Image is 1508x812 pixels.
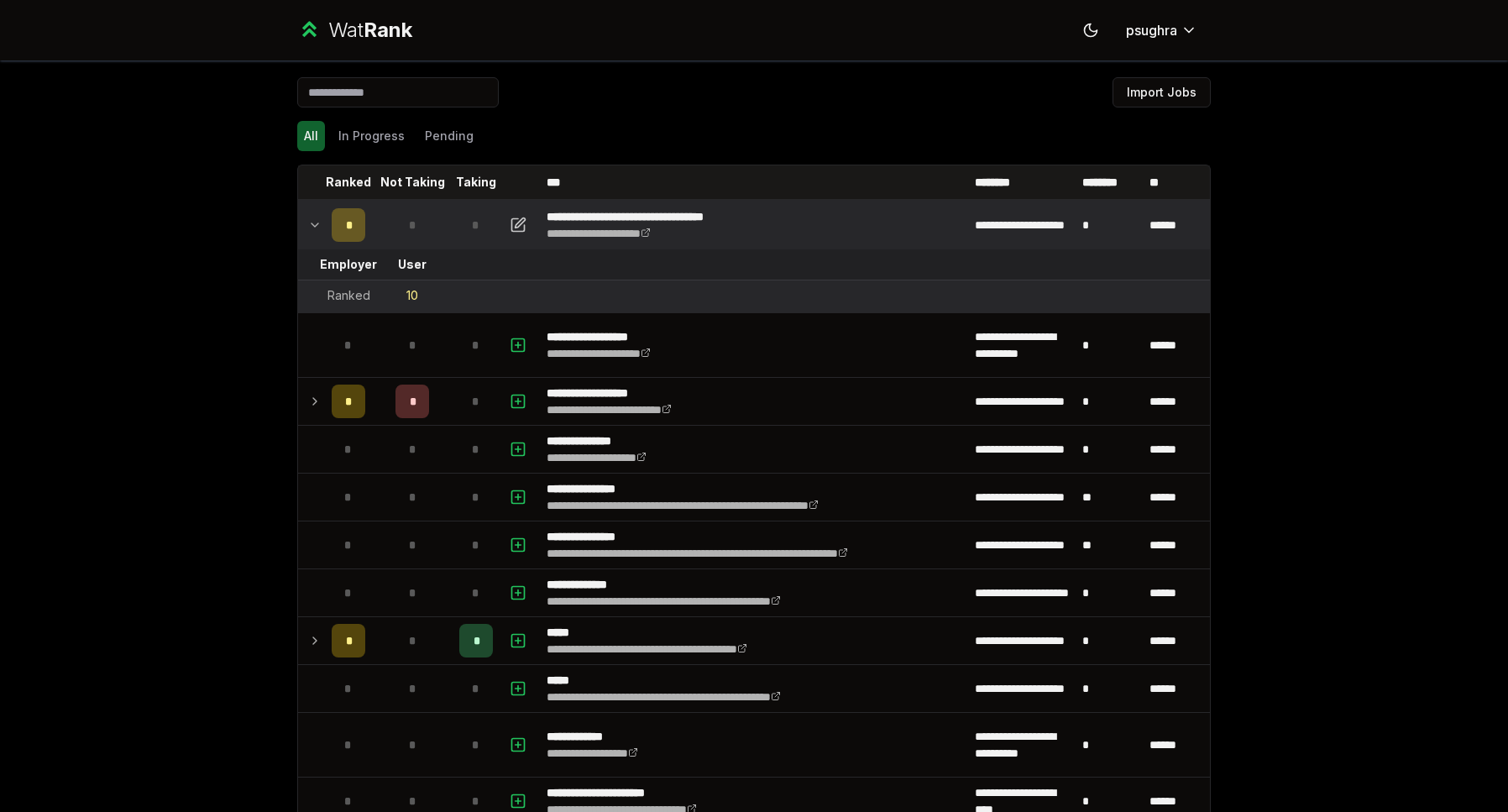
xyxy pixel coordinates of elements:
span: Rank [364,18,412,42]
div: 10 [406,287,418,304]
td: Employer [325,249,372,280]
a: WatRank [297,17,412,44]
div: Ranked [327,287,370,304]
span: psughra [1126,20,1177,40]
p: Taking [456,174,496,191]
p: Ranked [326,174,371,191]
td: User [372,249,453,280]
button: Import Jobs [1113,77,1211,107]
button: psughra [1113,15,1211,45]
div: Wat [328,17,412,44]
button: All [297,121,325,151]
button: In Progress [332,121,411,151]
p: Not Taking [380,174,445,191]
button: Pending [418,121,480,151]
